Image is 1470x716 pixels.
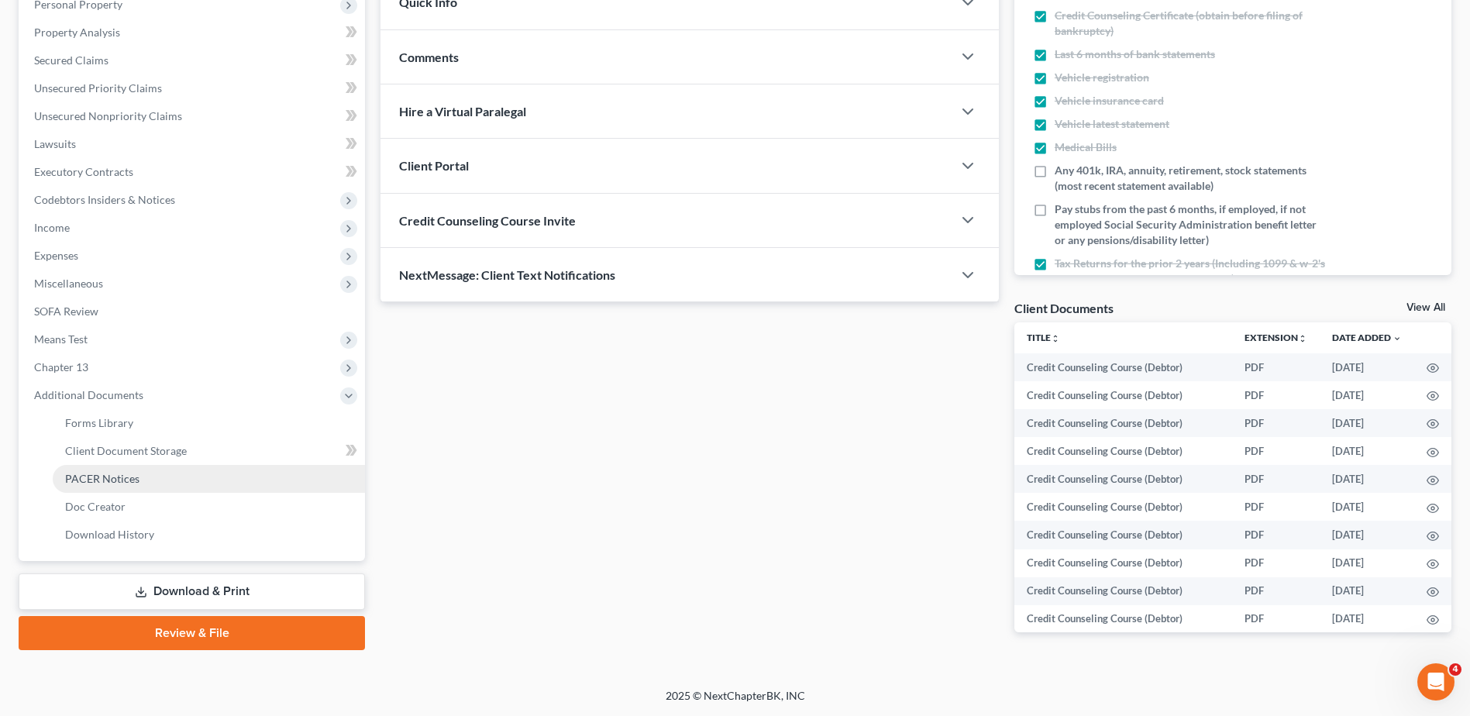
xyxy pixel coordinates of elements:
[1055,116,1169,132] span: Vehicle latest statement
[1055,139,1117,155] span: Medical Bills
[1320,465,1414,493] td: [DATE]
[1014,549,1232,577] td: Credit Counseling Course (Debtor)
[65,500,126,513] span: Doc Creator
[34,165,133,178] span: Executory Contracts
[1320,549,1414,577] td: [DATE]
[1417,663,1455,701] iframe: Intercom live chat
[1449,663,1461,676] span: 4
[34,193,175,206] span: Codebtors Insiders & Notices
[34,388,143,401] span: Additional Documents
[1332,332,1402,343] a: Date Added expand_more
[1232,605,1320,633] td: PDF
[1245,332,1307,343] a: Extensionunfold_more
[1320,577,1414,605] td: [DATE]
[1393,334,1402,343] i: expand_more
[399,104,526,119] span: Hire a Virtual Paralegal
[1055,163,1329,194] span: Any 401k, IRA, annuity, retirement, stock statements (most recent statement available)
[1320,493,1414,521] td: [DATE]
[22,298,365,325] a: SOFA Review
[22,158,365,186] a: Executory Contracts
[1232,521,1320,549] td: PDF
[53,493,365,521] a: Doc Creator
[1055,93,1164,108] span: Vehicle insurance card
[65,472,139,485] span: PACER Notices
[1014,381,1232,409] td: Credit Counseling Course (Debtor)
[1320,605,1414,633] td: [DATE]
[19,616,365,650] a: Review & File
[1027,332,1060,343] a: Titleunfold_more
[1232,353,1320,381] td: PDF
[34,81,162,95] span: Unsecured Priority Claims
[34,249,78,262] span: Expenses
[1014,300,1114,316] div: Client Documents
[22,19,365,46] a: Property Analysis
[22,130,365,158] a: Lawsuits
[1055,46,1215,62] span: Last 6 months of bank statements
[65,444,187,457] span: Client Document Storage
[22,46,365,74] a: Secured Claims
[53,437,365,465] a: Client Document Storage
[1055,201,1329,248] span: Pay stubs from the past 6 months, if employed, if not employed Social Security Administration ben...
[399,267,615,282] span: NextMessage: Client Text Notifications
[1014,409,1232,437] td: Credit Counseling Course (Debtor)
[1298,334,1307,343] i: unfold_more
[294,688,1177,716] div: 2025 © NextChapterBK, INC
[1014,521,1232,549] td: Credit Counseling Course (Debtor)
[1014,437,1232,465] td: Credit Counseling Course (Debtor)
[65,416,133,429] span: Forms Library
[53,521,365,549] a: Download History
[1232,409,1320,437] td: PDF
[34,360,88,373] span: Chapter 13
[399,50,459,64] span: Comments
[1014,605,1232,633] td: Credit Counseling Course (Debtor)
[1055,70,1149,85] span: Vehicle registration
[1232,381,1320,409] td: PDF
[1232,437,1320,465] td: PDF
[1232,577,1320,605] td: PDF
[1014,465,1232,493] td: Credit Counseling Course (Debtor)
[399,213,576,228] span: Credit Counseling Course Invite
[65,528,154,541] span: Download History
[34,221,70,234] span: Income
[1014,493,1232,521] td: Credit Counseling Course (Debtor)
[34,332,88,346] span: Means Test
[1320,353,1414,381] td: [DATE]
[1055,256,1329,287] span: Tax Returns for the prior 2 years (Including 1099 & w-2's Forms. Transcripts are not permitted)
[1014,353,1232,381] td: Credit Counseling Course (Debtor)
[1055,8,1329,39] span: Credit Counseling Certificate (obtain before filing of bankruptcy)
[34,137,76,150] span: Lawsuits
[1232,549,1320,577] td: PDF
[1406,302,1445,313] a: View All
[1014,577,1232,605] td: Credit Counseling Course (Debtor)
[22,74,365,102] a: Unsecured Priority Claims
[34,26,120,39] span: Property Analysis
[34,277,103,290] span: Miscellaneous
[19,573,365,610] a: Download & Print
[34,53,108,67] span: Secured Claims
[1320,521,1414,549] td: [DATE]
[53,409,365,437] a: Forms Library
[53,465,365,493] a: PACER Notices
[1232,493,1320,521] td: PDF
[1320,409,1414,437] td: [DATE]
[1232,465,1320,493] td: PDF
[1051,334,1060,343] i: unfold_more
[34,305,98,318] span: SOFA Review
[22,102,365,130] a: Unsecured Nonpriority Claims
[1320,437,1414,465] td: [DATE]
[34,109,182,122] span: Unsecured Nonpriority Claims
[399,158,469,173] span: Client Portal
[1320,381,1414,409] td: [DATE]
